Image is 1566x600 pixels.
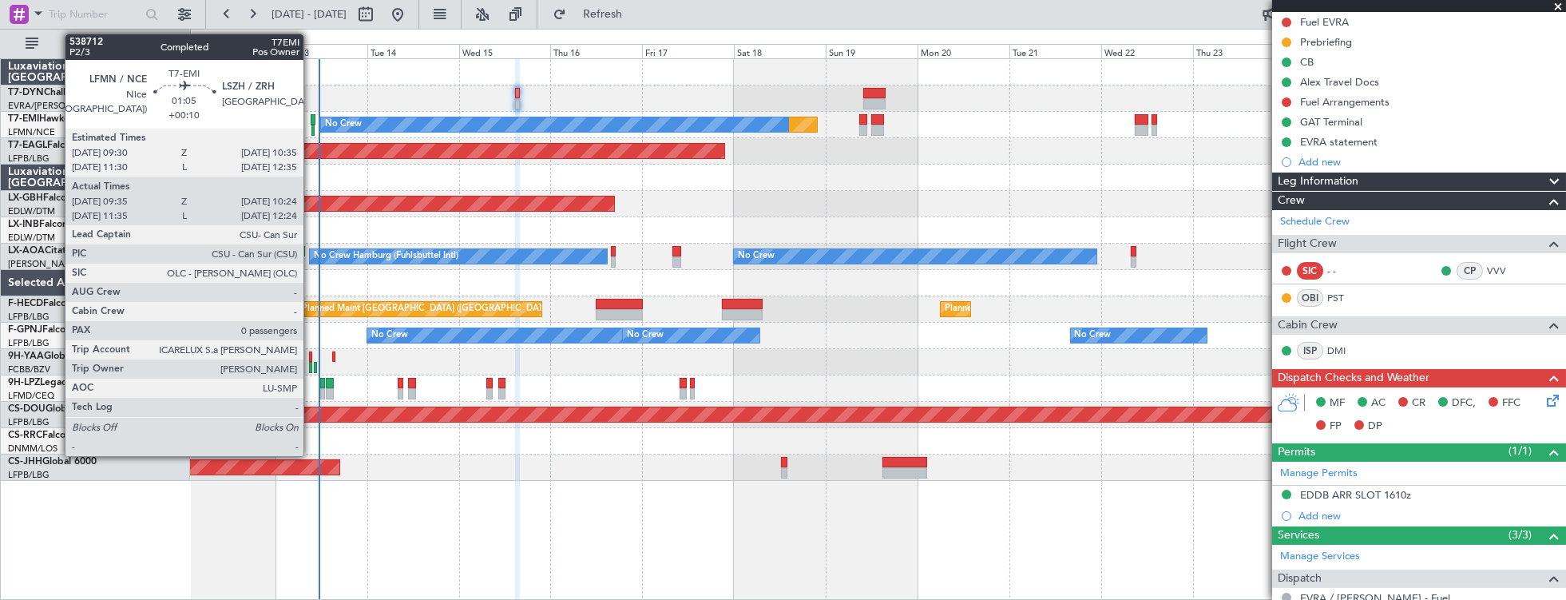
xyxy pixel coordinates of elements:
[276,44,367,58] div: Mon 13
[945,297,1196,321] div: Planned Maint [GEOGRAPHIC_DATA] ([GEOGRAPHIC_DATA])
[1300,55,1314,69] div: CB
[1300,15,1349,29] div: Fuel EVRA
[8,352,44,361] span: 9H-YAA
[1278,235,1337,253] span: Flight Crew
[314,244,458,268] div: No Crew Hamburg (Fuhlsbuttel Intl)
[8,431,102,440] a: CS-RRCFalcon 900LX
[8,416,50,428] a: LFPB/LBG
[734,44,826,58] div: Sat 18
[1300,35,1352,49] div: Prebriefing
[8,469,50,481] a: LFPB/LBG
[8,100,107,112] a: EVRA/[PERSON_NAME]
[1509,526,1532,543] span: (3/3)
[545,2,641,27] button: Refresh
[1300,135,1378,149] div: EVRA statement
[1278,369,1429,387] span: Dispatch Checks and Weather
[8,114,39,124] span: T7-EMI
[8,141,91,150] a: T7-EAGLFalcon 8X
[1330,395,1345,411] span: MF
[1297,262,1323,280] div: SIC
[8,352,98,361] a: 9H-YAAGlobal 5000
[8,390,54,402] a: LFMD/CEQ
[8,232,55,244] a: EDLW/DTM
[8,153,50,165] a: LFPB/LBG
[1371,395,1386,411] span: AC
[1300,95,1390,109] div: Fuel Arrangements
[1297,342,1323,360] div: ISP
[1300,75,1379,89] div: Alex Travel Docs
[918,44,1009,58] div: Mon 20
[8,325,42,335] span: F-GPNJ
[1298,509,1558,523] div: Add new
[1280,466,1358,482] a: Manage Permits
[1278,570,1322,588] span: Dispatch
[8,404,46,414] span: CS-DOU
[8,246,122,256] a: LX-AOACitation Mustang
[1009,44,1101,58] div: Tue 21
[550,44,642,58] div: Thu 16
[1278,526,1319,545] span: Services
[8,311,50,323] a: LFPB/LBG
[8,299,87,308] a: F-HECDFalcon 7X
[1487,264,1523,278] a: VVV
[18,31,173,57] button: All Aircraft
[1300,488,1411,502] div: EDDB ARR SLOT 1610z
[8,258,102,270] a: [PERSON_NAME]/QSA
[1330,419,1342,435] span: FP
[42,38,168,50] span: All Aircraft
[8,193,43,203] span: LX-GBH
[1278,316,1338,335] span: Cabin Crew
[1327,264,1363,278] div: - -
[569,9,636,20] span: Refresh
[8,378,40,387] span: 9H-LPZ
[8,220,134,229] a: LX-INBFalcon 900EX EASy II
[8,457,97,467] a: CS-JHHGlobal 6000
[1457,262,1483,280] div: CP
[1278,192,1305,210] span: Crew
[8,404,100,414] a: CS-DOUGlobal 6500
[8,88,113,97] a: T7-DYNChallenger 604
[642,44,734,58] div: Fri 17
[1298,155,1558,169] div: Add new
[8,443,57,455] a: DNMM/LOS
[1075,324,1112,348] div: No Crew
[1101,44,1193,58] div: Wed 22
[184,44,276,58] div: Sun 12
[325,113,362,137] div: No Crew
[8,114,105,124] a: T7-EMIHawker 900XP
[8,205,55,217] a: EDLW/DTM
[8,126,55,138] a: LFMN/NCE
[8,431,42,440] span: CS-RRC
[1327,344,1363,358] a: DMI
[1300,115,1362,129] div: GAT Terminal
[8,325,103,335] a: F-GPNJFalcon 900EX
[371,324,408,348] div: No Crew
[302,297,553,321] div: Planned Maint [GEOGRAPHIC_DATA] ([GEOGRAPHIC_DATA])
[49,2,141,26] input: Trip Number
[8,220,39,229] span: LX-INB
[1327,291,1363,305] a: PST
[1278,443,1315,462] span: Permits
[193,32,220,46] div: [DATE]
[367,44,459,58] div: Tue 14
[738,244,775,268] div: No Crew
[8,457,42,467] span: CS-JHH
[826,44,918,58] div: Sun 19
[1368,419,1382,435] span: DP
[1193,44,1285,58] div: Thu 23
[1502,395,1520,411] span: FFC
[8,364,50,375] a: FCBB/BZV
[1280,549,1360,565] a: Manage Services
[1412,395,1425,411] span: CR
[1278,173,1358,191] span: Leg Information
[1452,395,1476,411] span: DFC,
[272,7,347,22] span: [DATE] - [DATE]
[1509,443,1532,459] span: (1/1)
[8,88,44,97] span: T7-DYN
[8,337,50,349] a: LFPB/LBG
[8,246,45,256] span: LX-AOA
[1280,214,1350,230] a: Schedule Crew
[8,141,47,150] span: T7-EAGL
[627,324,664,348] div: No Crew
[8,299,43,308] span: F-HECD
